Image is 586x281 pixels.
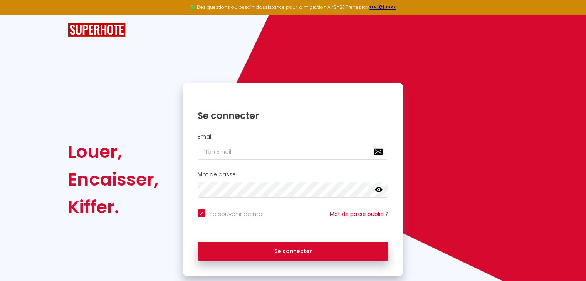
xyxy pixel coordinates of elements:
[68,138,159,166] div: Louer,
[68,23,126,37] img: SuperHote logo
[198,134,389,140] h2: Email
[68,193,159,221] div: Kiffer.
[68,166,159,193] div: Encaisser,
[198,242,389,261] button: Se connecter
[198,171,389,178] h2: Mot de passe
[330,210,388,218] a: Mot de passe oublié ?
[198,110,389,122] h1: Se connecter
[198,144,389,160] input: Ton Email
[369,4,396,10] a: >>> ICI <<<<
